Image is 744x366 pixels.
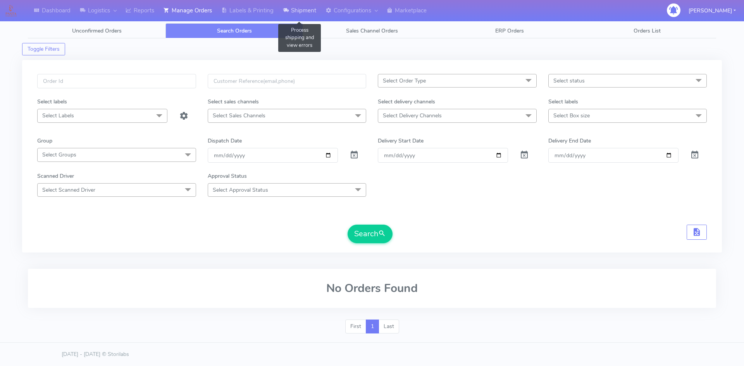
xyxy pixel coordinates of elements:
[383,112,442,119] span: Select Delivery Channels
[348,225,393,243] button: Search
[208,172,247,180] label: Approval Status
[37,137,52,145] label: Group
[37,172,74,180] label: Scanned Driver
[378,98,435,106] label: Select delivery channels
[548,98,578,106] label: Select labels
[683,3,742,19] button: [PERSON_NAME]
[634,27,661,34] span: Orders List
[378,137,424,145] label: Delivery Start Date
[42,112,74,119] span: Select Labels
[366,320,379,333] a: 1
[28,23,716,38] ul: Tabs
[553,112,590,119] span: Select Box size
[42,151,76,158] span: Select Groups
[42,186,95,194] span: Select Scanned Driver
[553,77,585,84] span: Select status
[208,98,259,106] label: Select sales channels
[37,98,67,106] label: Select labels
[208,74,367,88] input: Customer Reference(email,phone)
[346,27,398,34] span: Sales Channel Orders
[37,282,707,295] h2: No Orders Found
[72,27,122,34] span: Unconfirmed Orders
[383,77,426,84] span: Select Order Type
[548,137,591,145] label: Delivery End Date
[217,27,252,34] span: Search Orders
[495,27,524,34] span: ERP Orders
[213,186,268,194] span: Select Approval Status
[37,74,196,88] input: Order Id
[22,43,65,55] button: Toggle Filters
[208,137,242,145] label: Dispatch Date
[213,112,265,119] span: Select Sales Channels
